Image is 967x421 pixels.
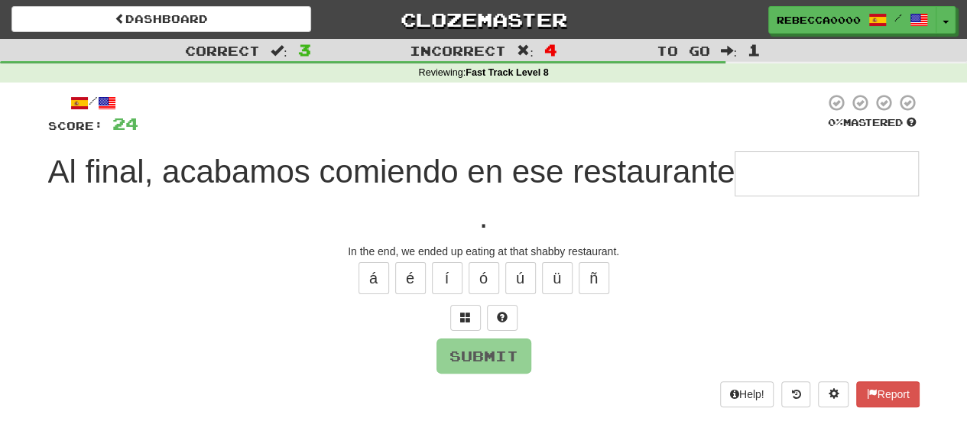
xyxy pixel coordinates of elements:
[544,40,557,59] span: 4
[298,40,311,59] span: 3
[48,119,103,132] span: Score:
[479,199,488,235] span: .
[48,154,735,189] span: Al final, acabamos comiendo en ese restaurante
[432,262,462,294] button: í
[410,43,506,58] span: Incorrect
[112,114,138,133] span: 24
[185,43,260,58] span: Correct
[517,44,534,57] span: :
[334,6,634,33] a: Clozemaster
[395,262,426,294] button: é
[505,262,536,294] button: ú
[768,6,936,34] a: Rebecca0000 /
[828,116,843,128] span: 0 %
[271,44,287,57] span: :
[720,44,737,57] span: :
[856,381,919,407] button: Report
[781,381,810,407] button: Round history (alt+y)
[436,338,531,374] button: Submit
[469,262,499,294] button: ó
[450,305,481,331] button: Switch sentence to multiple choice alt+p
[656,43,709,58] span: To go
[48,244,920,259] div: In the end, we ended up eating at that shabby restaurant.
[579,262,609,294] button: ñ
[894,12,902,23] span: /
[48,93,138,112] div: /
[777,13,861,27] span: Rebecca0000
[720,381,774,407] button: Help!
[466,67,549,78] strong: Fast Track Level 8
[542,262,573,294] button: ü
[825,116,920,130] div: Mastered
[359,262,389,294] button: á
[487,305,518,331] button: Single letter hint - you only get 1 per sentence and score half the points! alt+h
[748,40,761,59] span: 1
[11,6,311,32] a: Dashboard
